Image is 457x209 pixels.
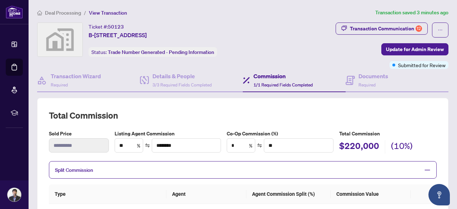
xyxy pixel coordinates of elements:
div: Ticket #: [89,23,124,31]
label: Co-Op Commission (%) [227,130,333,138]
div: Status: [89,47,217,57]
span: swap [145,143,150,148]
span: Deal Processing [45,10,81,16]
span: swap [257,143,262,148]
h4: Documents [358,72,388,80]
span: Submitted for Review [398,61,446,69]
button: Open asap [428,184,450,205]
span: B-[STREET_ADDRESS] [89,31,147,39]
label: Listing Agent Commission [115,130,221,138]
img: logo [6,5,23,19]
span: Trade Number Generated - Pending Information [108,49,214,55]
div: 12 [416,25,422,32]
span: minus [424,167,431,173]
span: Update for Admin Review [386,44,444,55]
span: home [37,10,42,15]
h5: Total Commission [339,130,437,138]
h4: Commission [253,72,313,80]
th: Agent [166,184,246,204]
button: Transaction Communication12 [336,23,428,35]
li: / [84,9,86,17]
span: ellipsis [438,28,443,33]
span: Required [51,82,68,88]
span: 1/1 Required Fields Completed [253,82,313,88]
h2: (10%) [391,140,413,154]
h4: Details & People [152,72,212,80]
h2: Total Commission [49,110,437,121]
th: Commission Value [331,184,411,204]
span: 3/3 Required Fields Completed [152,82,212,88]
label: Sold Price [49,130,109,138]
th: Type [49,184,166,204]
span: 50123 [108,24,124,30]
span: Split Commission [55,167,93,173]
img: svg%3e [37,23,82,56]
div: Transaction Communication [350,23,422,34]
h2: $220,000 [339,140,379,154]
span: Required [358,82,376,88]
article: Transaction saved 3 minutes ago [375,9,448,17]
button: Update for Admin Review [381,43,448,55]
span: View Transaction [89,10,127,16]
img: Profile Icon [7,188,21,201]
th: Agent Commission Split (%) [246,184,331,204]
h4: Transaction Wizard [51,72,101,80]
div: Split Commission [49,161,437,179]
